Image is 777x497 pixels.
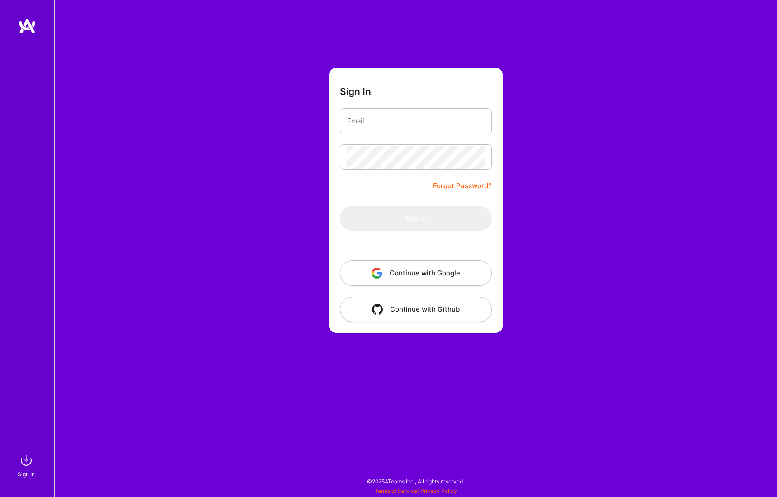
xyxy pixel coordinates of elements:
a: Terms of Service [375,488,417,494]
button: Continue with Google [340,260,492,286]
h3: Sign In [340,86,371,97]
input: Email... [347,109,485,133]
a: Privacy Policy [420,488,457,494]
button: Sign In [340,206,492,231]
div: Sign In [18,469,35,479]
img: icon [372,304,383,315]
a: Forgot Password? [433,180,492,191]
span: | [375,488,457,494]
img: sign in [17,451,35,469]
img: icon [372,268,382,279]
img: logo [18,18,36,34]
div: © 2025 ATeams Inc., All rights reserved. [54,470,777,492]
a: sign inSign In [19,451,35,479]
button: Continue with Github [340,297,492,322]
